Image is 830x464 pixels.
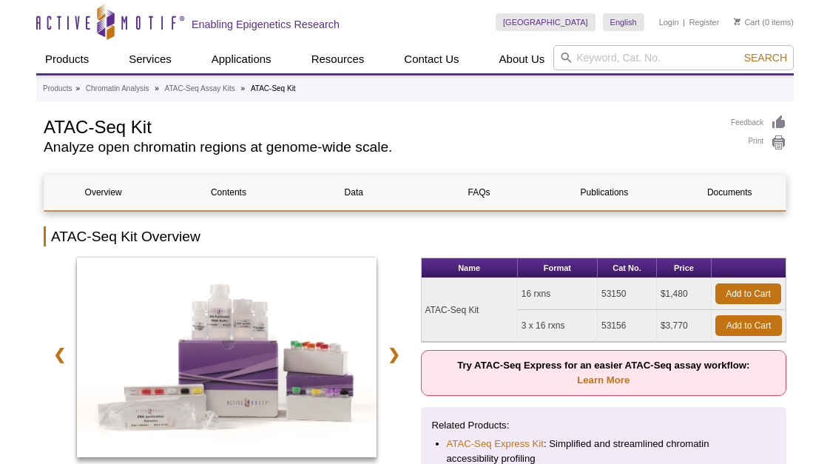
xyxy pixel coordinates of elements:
[490,45,554,73] a: About Us
[44,226,786,246] h2: ATAC-Seq Kit Overview
[740,51,792,64] button: Search
[518,310,598,342] td: 3 x 16 rxns
[457,360,749,386] strong: Try ATAC-Seq Express for an easier ATAC-Seq assay workflow:
[545,175,663,210] a: Publications
[44,115,716,137] h1: ATAC-Seq Kit
[734,18,740,25] img: Your Cart
[518,278,598,310] td: 16 rxns
[36,45,98,73] a: Products
[77,258,377,457] img: ATAC-Seq Kit
[155,84,159,93] li: »
[598,258,657,278] th: Cat No.
[659,17,679,27] a: Login
[598,310,657,342] td: 53156
[603,13,644,31] a: English
[671,175,789,210] a: Documents
[734,17,760,27] a: Cart
[165,82,235,95] a: ATAC-Seq Assay Kits
[295,175,413,210] a: Data
[86,82,149,95] a: Chromatin Analysis
[303,45,374,73] a: Resources
[43,82,72,95] a: Products
[744,52,787,64] span: Search
[432,418,776,433] p: Related Products:
[553,45,794,70] input: Keyword, Cat. No.
[241,84,246,93] li: »
[657,310,712,342] td: $3,770
[420,175,538,210] a: FAQs
[44,175,162,210] a: Overview
[422,278,518,342] td: ATAC-Seq Kit
[169,175,287,210] a: Contents
[395,45,468,73] a: Contact Us
[657,278,712,310] td: $1,480
[378,337,410,371] a: ❯
[251,84,296,93] li: ATAC-Seq Kit
[715,283,781,304] a: Add to Cart
[715,315,782,336] a: Add to Cart
[689,17,719,27] a: Register
[77,258,377,462] a: ATAC-Seq Kit
[192,18,340,31] h2: Enabling Epigenetics Research
[447,437,544,451] a: ATAC-Seq Express Kit
[598,278,657,310] td: 53150
[577,374,630,386] a: Learn More
[44,141,716,154] h2: Analyze open chromatin regions at genome-wide scale.
[75,84,80,93] li: »
[657,258,712,278] th: Price
[518,258,598,278] th: Format
[683,13,685,31] li: |
[496,13,595,31] a: [GEOGRAPHIC_DATA]
[731,115,786,131] a: Feedback
[734,13,794,31] li: (0 items)
[422,258,518,278] th: Name
[44,337,75,371] a: ❮
[203,45,280,73] a: Applications
[731,135,786,151] a: Print
[120,45,180,73] a: Services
